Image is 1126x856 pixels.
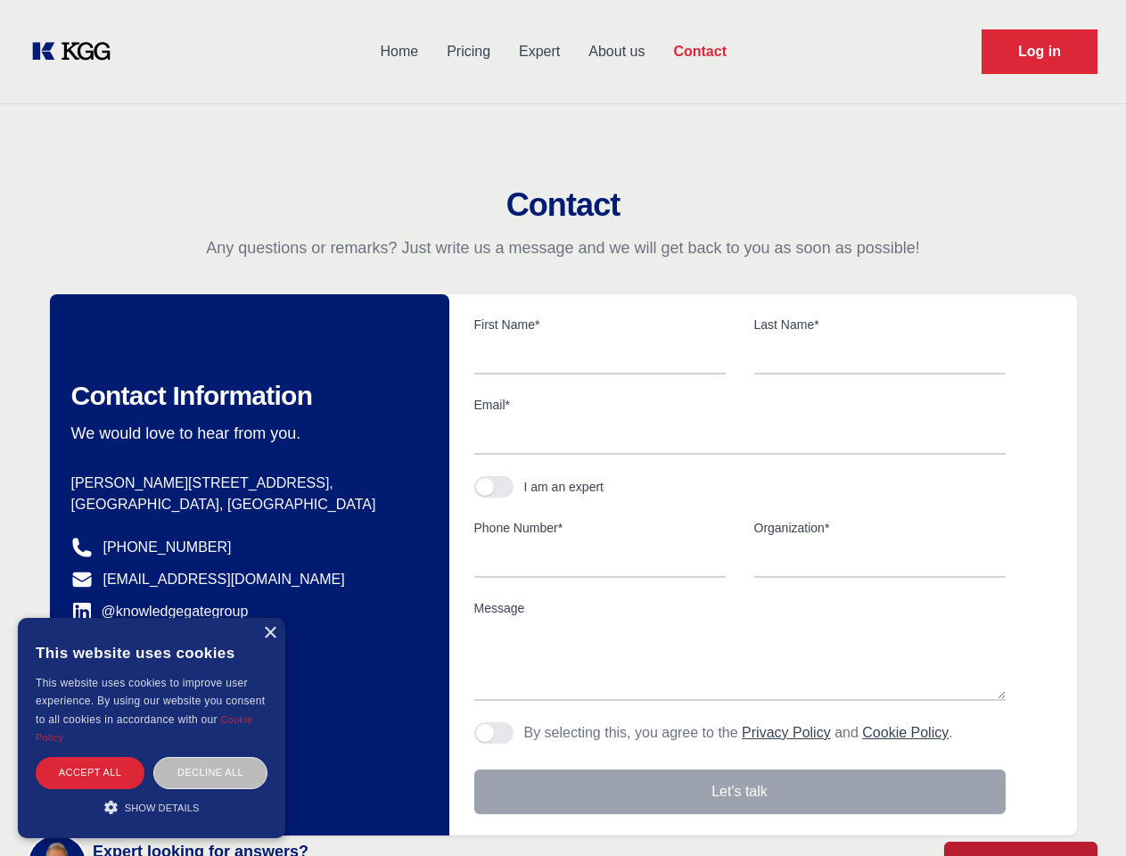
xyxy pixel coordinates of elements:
a: [PHONE_NUMBER] [103,537,232,558]
p: [PERSON_NAME][STREET_ADDRESS], [71,473,421,494]
a: @knowledgegategroup [71,601,249,622]
a: Privacy Policy [742,725,831,740]
p: Any questions or remarks? Just write us a message and we will get back to you as soon as possible! [21,237,1105,259]
p: [GEOGRAPHIC_DATA], [GEOGRAPHIC_DATA] [71,494,421,515]
p: We would love to hear from you. [71,423,421,444]
p: By selecting this, you agree to the and . [524,722,953,744]
div: Show details [36,798,267,816]
a: Expert [505,29,574,75]
a: KOL Knowledge Platform: Talk to Key External Experts (KEE) [29,37,125,66]
iframe: Chat Widget [1037,770,1126,856]
h2: Contact [21,187,1105,223]
a: Contact [659,29,741,75]
div: Accept all [36,757,144,788]
a: Cookie Policy [36,714,253,743]
label: Message [474,599,1006,617]
label: Email* [474,396,1006,414]
a: Cookie Policy [862,725,949,740]
a: Request Demo [982,29,1097,74]
span: This website uses cookies to improve user experience. By using our website you consent to all coo... [36,677,265,726]
a: Home [366,29,432,75]
label: First Name* [474,316,726,333]
a: About us [574,29,659,75]
a: Pricing [432,29,505,75]
div: Decline all [153,757,267,788]
div: Close [263,627,276,640]
div: This website uses cookies [36,631,267,674]
label: Organization* [754,519,1006,537]
a: [EMAIL_ADDRESS][DOMAIN_NAME] [103,569,345,590]
button: Let's talk [474,770,1006,814]
div: I am an expert [524,478,604,496]
label: Phone Number* [474,519,726,537]
label: Last Name* [754,316,1006,333]
span: Show details [125,802,200,813]
h2: Contact Information [71,380,421,412]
